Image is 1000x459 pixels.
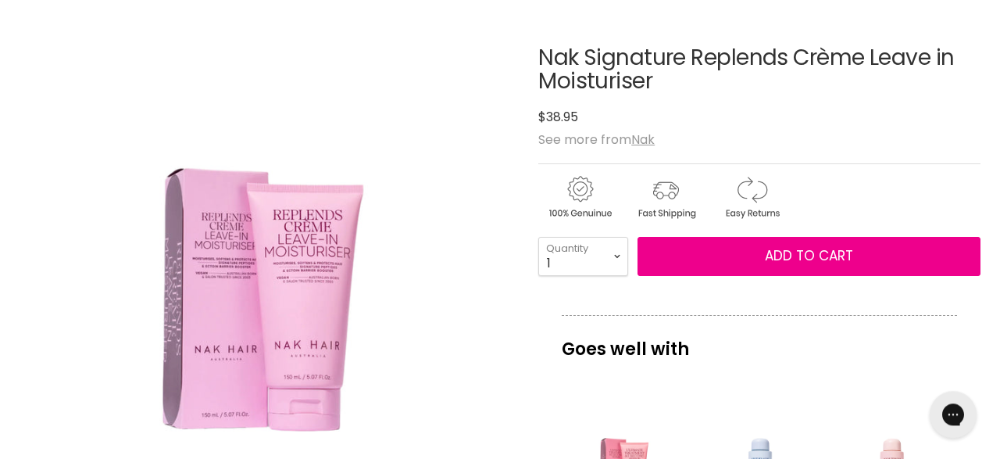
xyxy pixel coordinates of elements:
select: Quantity [538,237,628,276]
a: Nak [631,131,655,149]
h1: Nak Signature Replends Crème Leave in Moisturiser [538,46,980,95]
span: See more from [538,131,655,149]
span: Add to cart [765,246,853,265]
iframe: Gorgias live chat messenger [922,385,984,443]
span: $38.95 [538,108,578,126]
img: genuine.gif [538,174,621,221]
p: Goes well with [562,315,957,367]
img: returns.gif [710,174,793,221]
button: Add to cart [637,237,980,276]
img: shipping.gif [624,174,707,221]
